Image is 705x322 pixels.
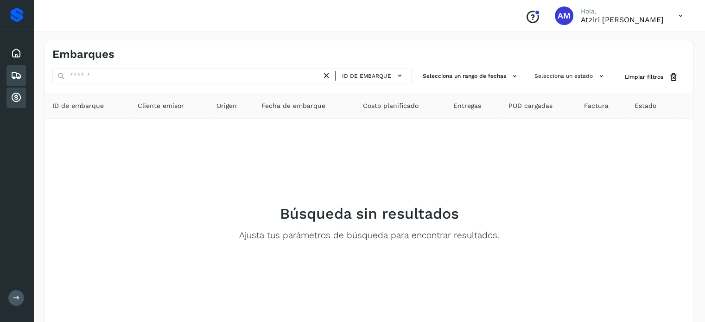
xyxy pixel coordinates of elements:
[339,69,407,82] button: ID de embarque
[581,7,664,15] p: Hola,
[6,43,26,63] div: Inicio
[239,230,499,241] p: Ajusta tus parámetros de búsqueda para encontrar resultados.
[581,15,664,24] p: Atziri Mireya Rodriguez Arreola
[52,101,104,111] span: ID de embarque
[280,205,459,222] h2: Búsqueda sin resultados
[6,88,26,108] div: Cuentas por cobrar
[419,69,523,84] button: Selecciona un rango de fechas
[52,48,114,61] h4: Embarques
[531,69,610,84] button: Selecciona un estado
[584,101,609,111] span: Factura
[138,101,184,111] span: Cliente emisor
[6,65,26,86] div: Embarques
[635,101,656,111] span: Estado
[363,101,419,111] span: Costo planificado
[453,101,481,111] span: Entregas
[617,69,686,86] button: Limpiar filtros
[508,101,553,111] span: POD cargadas
[261,101,325,111] span: Fecha de embarque
[342,72,391,80] span: ID de embarque
[625,73,663,81] span: Limpiar filtros
[216,101,237,111] span: Origen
